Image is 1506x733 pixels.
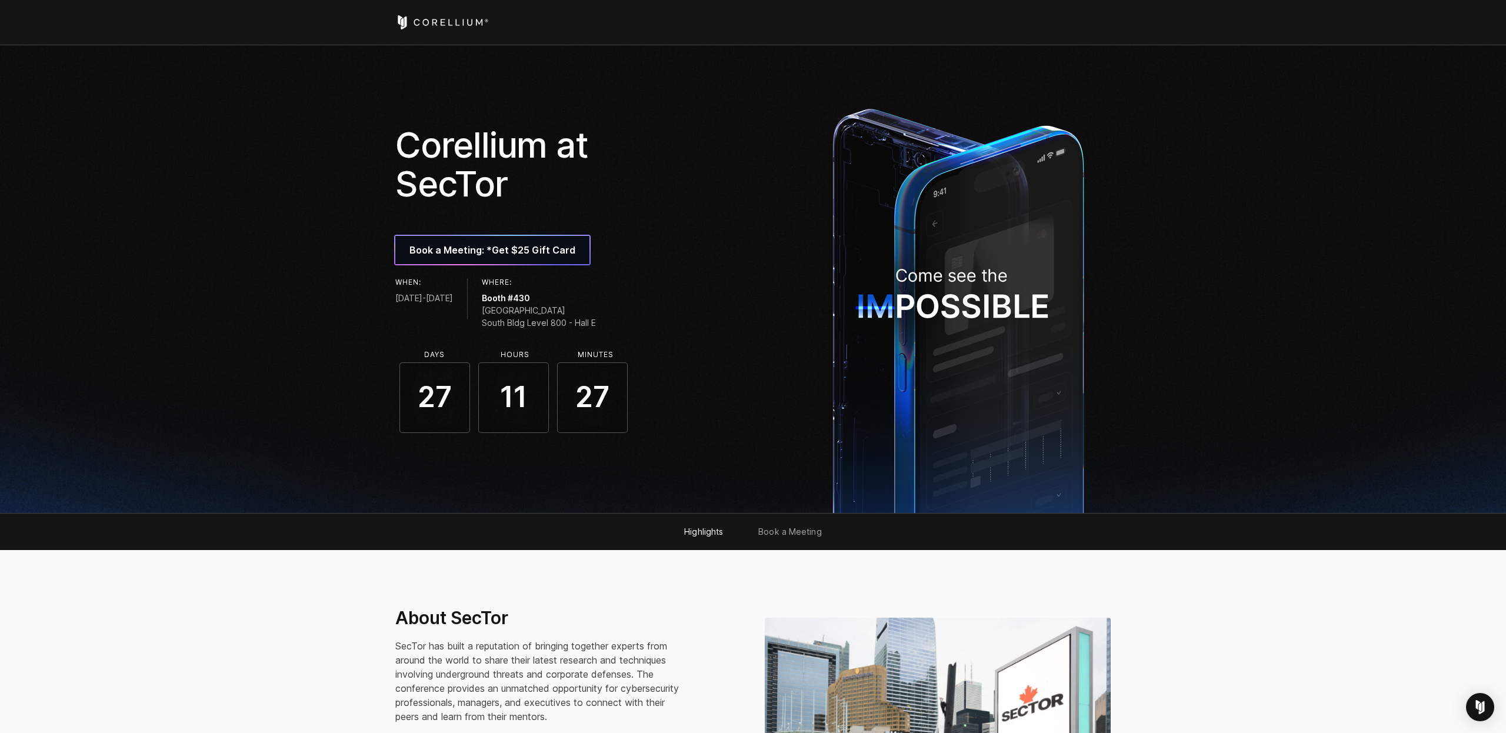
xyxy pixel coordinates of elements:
h6: Where: [482,278,596,286]
span: [DATE]-[DATE] [395,292,453,304]
span: [GEOGRAPHIC_DATA] South Bldg Level 800 - Hall E [482,304,596,329]
span: 11 [478,362,549,433]
p: SecTor has built a reputation of bringing together experts from around the world to share their l... [395,639,683,724]
div: Open Intercom Messenger [1466,693,1494,721]
span: 27 [557,362,628,433]
h3: About SecTor [395,607,683,629]
li: Minutes [560,351,631,359]
img: ImpossibleDevice_1x-1 [827,102,1090,513]
a: Book a Meeting [758,527,821,537]
a: Corellium Home [395,15,489,29]
a: Book a Meeting: *Get $25 Gift Card [395,236,589,264]
span: Book a Meeting: *Get $25 Gift Card [409,243,575,257]
span: 27 [399,362,470,433]
h1: Corellium at SecTor [395,125,745,203]
h6: When: [395,278,453,286]
li: Days [399,351,469,359]
a: Highlights [684,527,723,537]
span: Booth #430 [482,292,596,304]
li: Hours [479,351,550,359]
